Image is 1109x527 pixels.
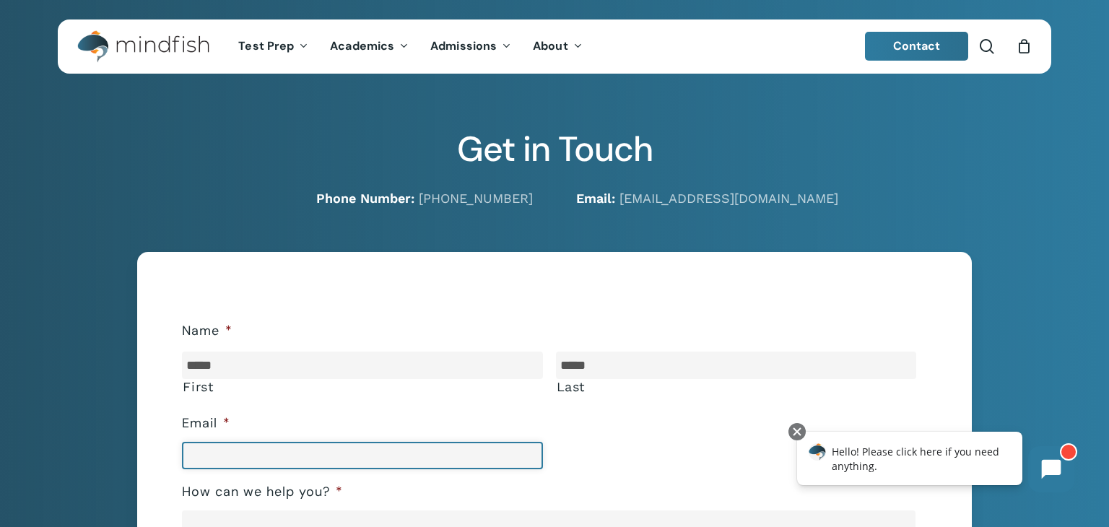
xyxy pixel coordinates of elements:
a: [PHONE_NUMBER] [419,191,533,206]
span: Academics [330,38,394,53]
span: About [533,38,568,53]
h2: Get in Touch [58,129,1051,170]
a: Academics [319,40,419,53]
header: Main Menu [58,19,1051,74]
a: About [522,40,593,53]
label: Email [182,415,230,432]
a: Test Prep [227,40,319,53]
a: Cart [1016,38,1032,54]
iframe: Chatbot [782,420,1089,507]
span: Admissions [430,38,497,53]
label: Name [182,323,232,339]
span: Contact [893,38,941,53]
label: How can we help you? [182,484,343,500]
label: First [183,380,542,394]
a: [EMAIL_ADDRESS][DOMAIN_NAME] [619,191,838,206]
span: Test Prep [238,38,294,53]
a: Contact [865,32,969,61]
a: Admissions [419,40,522,53]
strong: Phone Number: [316,191,414,206]
nav: Main Menu [227,19,593,74]
strong: Email: [576,191,615,206]
label: Last [557,380,916,394]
